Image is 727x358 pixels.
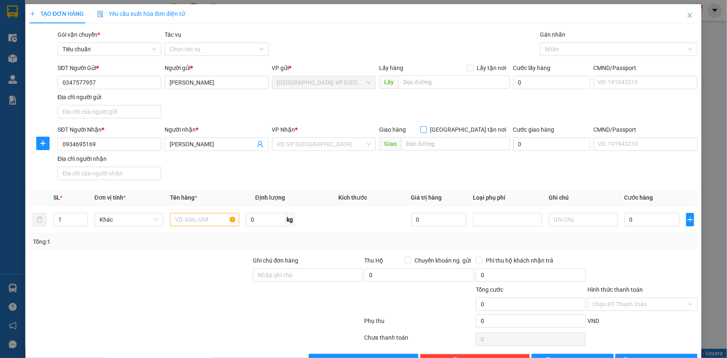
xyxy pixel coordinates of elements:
span: Định lượng [255,194,285,201]
div: CMND/Passport [594,63,697,73]
input: VD: Bàn, Ghế [170,213,239,226]
label: Cước giao hàng [513,126,555,133]
span: Tổng cước [476,286,503,293]
span: Thu Hộ [364,257,383,264]
div: Tổng: 1 [33,237,281,246]
input: Cước lấy hàng [513,76,590,89]
div: Địa chỉ người nhận [57,154,161,163]
span: Phí thu hộ khách nhận trả [482,256,557,265]
span: Tên hàng [170,194,197,201]
button: delete [33,213,46,226]
span: Tiêu chuẩn [62,43,156,55]
input: Dọc đường [398,75,510,89]
button: plus [686,213,694,226]
div: CMND/Passport [594,125,697,134]
span: Yêu cầu xuất hóa đơn điện tử [97,10,185,17]
th: Loại phụ phí [470,190,545,206]
span: [GEOGRAPHIC_DATA] tận nơi [427,125,510,134]
span: plus [30,11,35,17]
input: Cước giao hàng [513,138,590,151]
label: Cước lấy hàng [513,65,551,71]
img: icon [97,11,104,18]
div: Chưa thanh toán [364,333,475,348]
th: Ghi chú [545,190,621,206]
span: Chuyển khoản ng. gửi [411,256,474,265]
div: Phụ thu [364,316,475,331]
span: Gói vận chuyển [57,31,100,38]
span: Giao [379,137,401,150]
span: plus [687,216,694,223]
div: VP gửi [272,63,376,73]
span: Lấy hàng [379,65,403,71]
span: Lấy tận nơi [474,63,510,73]
span: Cước hàng [625,194,653,201]
div: Người nhận [165,125,268,134]
span: close [687,12,693,19]
span: Khác [100,213,159,226]
span: user-add [257,141,264,148]
input: Địa chỉ của người gửi [57,105,161,118]
span: Giá trị hàng [411,194,442,201]
input: Dọc đường [401,137,510,150]
input: Ghi Chú [549,213,618,226]
span: Quảng Ngãi: VP Trường Chinh [277,76,371,89]
input: Địa chỉ của người nhận [57,167,161,180]
button: plus [36,137,50,150]
span: Kích thước [338,194,367,201]
span: VND [587,318,599,324]
label: Ghi chú đơn hàng [253,257,299,264]
div: SĐT Người Gửi [57,63,161,73]
span: Giao hàng [379,126,406,133]
span: SL [53,194,60,201]
input: 0 [411,213,467,226]
button: Close [678,4,702,28]
label: Gán nhãn [540,31,565,38]
div: SĐT Người Nhận [57,125,161,134]
span: Đơn vị tính [95,194,126,201]
span: VP Nhận [272,126,295,133]
label: Tác vụ [165,31,181,38]
span: Lấy [379,75,398,89]
input: Ghi chú đơn hàng [253,268,363,282]
span: TẠO ĐƠN HÀNG [30,10,84,17]
label: Hình thức thanh toán [587,286,643,293]
span: kg [286,213,294,226]
span: plus [37,140,49,147]
div: Người gửi [165,63,268,73]
div: Địa chỉ người gửi [57,93,161,102]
